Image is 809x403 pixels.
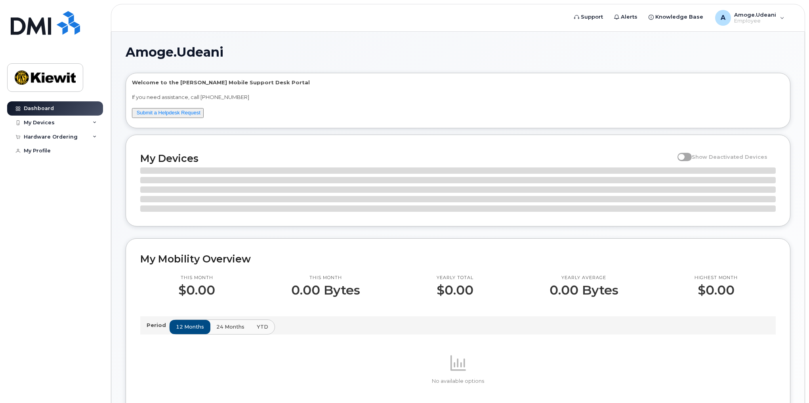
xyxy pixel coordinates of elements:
p: This month [291,275,360,281]
h2: My Devices [140,152,674,164]
p: Period [147,321,169,329]
p: Highest month [695,275,738,281]
p: Yearly total [437,275,473,281]
p: This month [178,275,215,281]
span: Show Deactivated Devices [692,154,767,160]
p: 0.00 Bytes [550,283,618,297]
span: Amoge.Udeani [126,46,223,58]
p: Welcome to the [PERSON_NAME] Mobile Support Desk Portal [132,79,784,86]
p: $0.00 [178,283,215,297]
h2: My Mobility Overview [140,253,776,265]
p: No available options [140,378,776,385]
button: Submit a Helpdesk Request [132,108,204,118]
p: If you need assistance, call [PHONE_NUMBER] [132,93,784,101]
p: Yearly average [550,275,618,281]
p: $0.00 [437,283,473,297]
p: 0.00 Bytes [291,283,360,297]
a: Submit a Helpdesk Request [137,110,200,116]
p: $0.00 [695,283,738,297]
span: YTD [257,323,268,331]
span: 24 months [216,323,244,331]
input: Show Deactivated Devices [677,149,684,156]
